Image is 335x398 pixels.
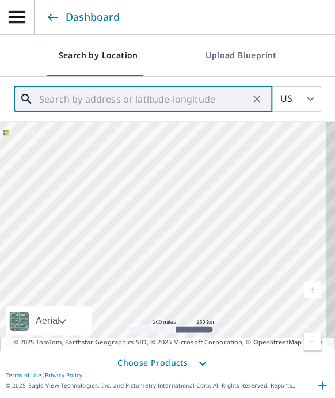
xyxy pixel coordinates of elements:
a: Current Level 5, Zoom Out [304,333,321,350]
input: Search by address or latitude-longitude [39,83,249,115]
div: Aerial [32,306,63,335]
a: Terms of Use [6,371,41,379]
div: Aerial [6,306,92,335]
span: Search by Location [58,48,138,63]
a: Current Level 5, Zoom In [304,281,321,298]
a: OpenStreetMap [253,338,301,346]
span: © 2025 TomTom, Earthstar Geographics SIO, © 2025 Microsoft Corporation, © [13,338,322,347]
a: Terms [303,338,322,346]
p: © 2025 Eagle View Technologies, Inc. and Pictometry International Corp. All Rights Reserved. Repo... [6,381,297,390]
button: Clear [249,91,265,107]
span: Upload Blueprint [205,48,276,63]
p: | [6,372,312,378]
div: US [272,83,321,115]
a: Dashboard [44,7,120,28]
a: Privacy Policy [45,371,82,379]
